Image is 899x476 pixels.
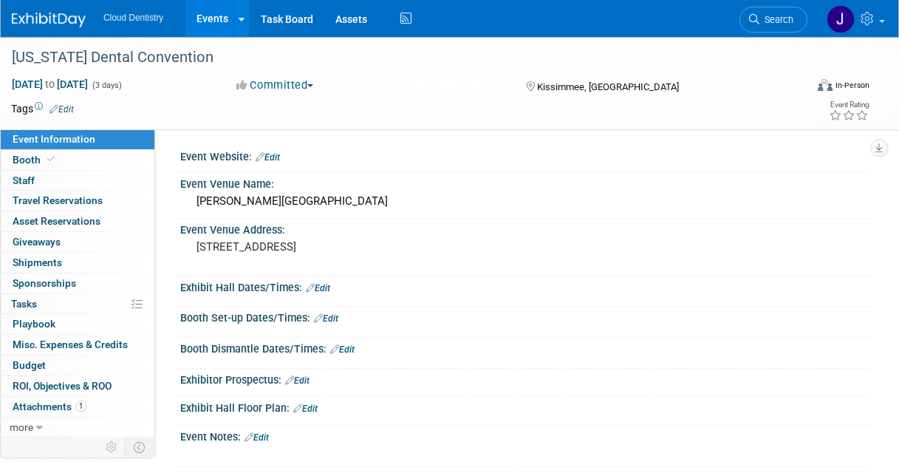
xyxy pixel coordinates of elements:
[537,81,679,92] span: Kissimmee, [GEOGRAPHIC_DATA]
[10,421,33,433] span: more
[103,13,163,23] span: Cloud Dentistry
[1,335,154,355] a: Misc. Expenses & Credits
[13,359,46,371] span: Budget
[1,376,154,396] a: ROI, Objectives & ROO
[180,307,869,326] div: Booth Set-up Dates/Times:
[13,318,55,330] span: Playbook
[125,438,155,457] td: Toggle Event Tabs
[13,256,62,268] span: Shipments
[245,432,269,443] a: Edit
[75,401,86,412] span: 1
[829,101,869,109] div: Event Rating
[180,338,869,357] div: Booth Dismantle Dates/Times:
[196,240,451,254] pre: [STREET_ADDRESS]
[43,78,57,90] span: to
[180,426,869,445] div: Event Notes:
[12,13,86,27] img: ExhibitDay
[314,313,338,324] a: Edit
[13,339,128,350] span: Misc. Expenses & Credits
[1,171,154,191] a: Staff
[13,154,58,166] span: Booth
[231,78,319,93] button: Committed
[47,155,55,163] i: Booth reservation complete
[1,273,154,293] a: Sponsorships
[285,375,310,386] a: Edit
[191,190,858,213] div: [PERSON_NAME][GEOGRAPHIC_DATA]
[180,369,869,388] div: Exhibitor Prospectus:
[11,298,37,310] span: Tasks
[49,104,74,115] a: Edit
[256,152,280,163] a: Edit
[759,14,793,25] span: Search
[1,418,154,438] a: more
[180,276,869,296] div: Exhibit Hall Dates/Times:
[1,211,154,231] a: Asset Reservations
[180,146,869,165] div: Event Website:
[11,78,89,91] span: [DATE] [DATE]
[180,397,869,416] div: Exhibit Hall Floor Plan:
[1,294,154,314] a: Tasks
[739,7,807,33] a: Search
[1,253,154,273] a: Shipments
[1,150,154,170] a: Booth
[1,129,154,149] a: Event Information
[7,44,796,71] div: [US_STATE] Dental Convention
[180,219,869,237] div: Event Venue Address:
[13,194,103,206] span: Travel Reservations
[13,380,112,392] span: ROI, Objectives & ROO
[13,133,95,145] span: Event Information
[13,215,100,227] span: Asset Reservations
[1,356,154,375] a: Budget
[91,81,122,90] span: (3 days)
[330,344,355,355] a: Edit
[835,80,869,91] div: In-Person
[293,404,318,414] a: Edit
[13,236,61,248] span: Giveaways
[1,314,154,334] a: Playbook
[180,173,869,191] div: Event Venue Name:
[306,283,330,293] a: Edit
[13,401,86,412] span: Attachments
[745,77,869,99] div: Event Format
[1,397,154,417] a: Attachments1
[13,174,35,186] span: Staff
[99,438,125,457] td: Personalize Event Tab Strip
[827,5,855,33] img: Jessica Estrada
[1,232,154,252] a: Giveaways
[13,277,76,289] span: Sponsorships
[11,101,74,116] td: Tags
[818,79,833,91] img: Format-Inperson.png
[1,191,154,211] a: Travel Reservations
